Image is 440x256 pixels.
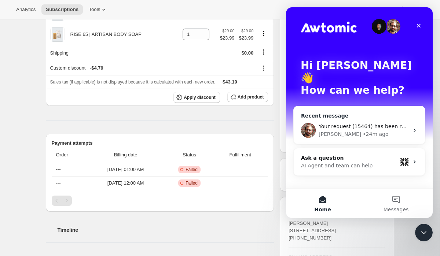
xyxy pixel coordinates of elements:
span: Status [166,151,212,159]
button: Shipping actions [258,48,269,56]
span: Analytics [16,7,36,12]
button: Product actions [258,30,269,38]
span: $23.99 [239,34,253,42]
button: Subscriptions [41,4,83,15]
span: Add product [238,94,264,100]
span: Subscriptions [46,7,78,12]
span: Billing date [89,151,162,159]
span: Help [371,7,381,12]
iframe: Intercom live chat [415,224,433,241]
button: Add product [227,92,268,102]
span: Sales tax (if applicable) is not displayed because it is calculated with each new order. [50,79,216,85]
button: Analytics [12,4,40,15]
span: --- [56,180,61,186]
button: Apply discount [173,92,220,103]
h2: Payment attempts [52,140,268,147]
span: [DATE] · 12:00 AM [89,179,162,187]
span: Settings [406,7,424,12]
span: Fulfillment [217,151,264,159]
button: Help [359,4,393,15]
span: Tools [89,7,100,12]
div: Custom discount [50,64,254,72]
button: Settings [395,4,428,15]
iframe: Intercom live chat [286,7,433,218]
span: [DATE] · 01:00 AM [89,166,162,173]
th: Order [52,147,87,163]
div: RISE 65 | ARTISAN BODY SOAP [65,31,142,38]
span: $43.19 [223,79,237,85]
span: [PERSON_NAME] [STREET_ADDRESS] [PHONE_NUMBER] [289,220,336,241]
h2: Timeline [58,226,274,234]
button: Tools [84,4,112,15]
span: $23.99 [220,34,235,42]
th: Shipping [46,45,181,61]
span: Failed [186,167,198,172]
span: - $4.79 [90,64,103,72]
nav: Pagination [52,196,268,206]
span: Failed [186,180,198,186]
span: $0.00 [242,50,254,56]
small: $29.00 [241,29,253,33]
span: --- [56,167,61,172]
small: $29.00 [222,29,234,33]
span: Apply discount [184,94,216,100]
